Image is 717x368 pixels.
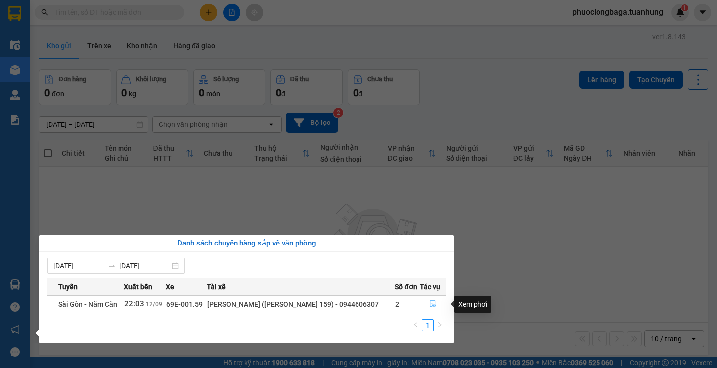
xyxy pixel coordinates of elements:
div: [PERSON_NAME] ([PERSON_NAME] 159) - 0944606307 [207,299,394,310]
span: left [413,322,419,328]
div: Xem phơi [454,296,491,313]
input: Đến ngày [119,260,170,271]
span: Xuất bến [124,281,152,292]
span: 69E-001.59 [166,300,203,308]
span: Tài xế [207,281,226,292]
span: file-done [429,300,436,308]
li: Previous Page [410,319,422,331]
div: Danh sách chuyến hàng sắp về văn phòng [47,238,446,249]
span: swap-right [108,262,116,270]
span: Số đơn [395,281,417,292]
button: file-done [420,296,445,312]
li: 1 [422,319,434,331]
button: left [410,319,422,331]
button: right [434,319,446,331]
span: 22:03 [124,299,144,308]
span: to [108,262,116,270]
span: 2 [395,300,399,308]
span: Xe [166,281,174,292]
span: Sài Gòn - Năm Căn [58,300,117,308]
li: Next Page [434,319,446,331]
span: right [437,322,443,328]
input: Từ ngày [53,260,104,271]
span: Tác vụ [420,281,440,292]
span: 12/09 [146,301,162,308]
span: Tuyến [58,281,78,292]
a: 1 [422,320,433,331]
